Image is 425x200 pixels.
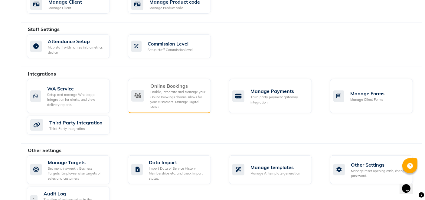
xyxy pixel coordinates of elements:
[48,159,105,166] div: Manage Targets
[351,168,408,178] div: Manage reset opening cash, change password.
[47,85,105,92] div: WA Service
[48,5,82,11] div: Manage Client
[351,161,408,168] div: Other Settings
[148,47,193,53] div: Setup staff Commission level
[150,82,206,90] div: Online Bookings
[48,45,105,55] div: Map staff with names in biometrics device
[350,97,384,102] div: Manage Client Forms
[350,90,384,97] div: Manage Forms
[400,176,419,194] iframe: chat widget
[49,126,103,131] div: Third Party Integration
[48,166,105,181] div: Set monthly/weekly Business Targets, Employee wise targets of sales and customers
[250,95,307,105] div: Third party payment gateway integration
[149,166,206,181] div: Import Data of Service History, Memberships etc. and track import status.
[250,164,300,171] div: Manage templates
[330,79,422,113] a: Manage FormsManage Client Forms
[49,119,103,126] div: Third Party Integration
[27,34,119,58] a: Attendance SetupMap staff with names in biometrics device
[27,155,119,185] a: Manage TargetsSet monthly/weekly Business Targets, Employee wise targets of sales and customers
[44,190,105,197] div: Audit Log
[150,90,206,110] div: Enable, integrate and manage your Online Bookings channels/links for your customers. Manage Digit...
[149,5,200,11] div: Manage Product code
[48,38,105,45] div: Attendance Setup
[27,116,119,135] a: Third Party IntegrationThird Party Integration
[229,79,321,113] a: Manage PaymentsThird party payment gateway integration
[229,155,321,185] a: Manage templatesManage AI template generation
[47,92,105,107] div: Setup and manage Whatsapp Integration for alerts, and view delivery reports.
[128,79,220,113] a: Online BookingsEnable, integrate and manage your Online Bookings channels/links for your customer...
[148,40,193,47] div: Commission Level
[330,155,422,185] a: Other SettingsManage reset opening cash, change password.
[27,79,119,113] a: WA ServiceSetup and manage Whatsapp Integration for alerts, and view delivery reports.
[149,159,206,166] div: Data Import
[128,34,220,58] a: Commission LevelSetup staff Commission level
[250,171,300,176] div: Manage AI template generation
[128,155,220,185] a: Data ImportImport Data of Service History, Memberships etc. and track import status.
[250,87,307,95] div: Manage Payments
